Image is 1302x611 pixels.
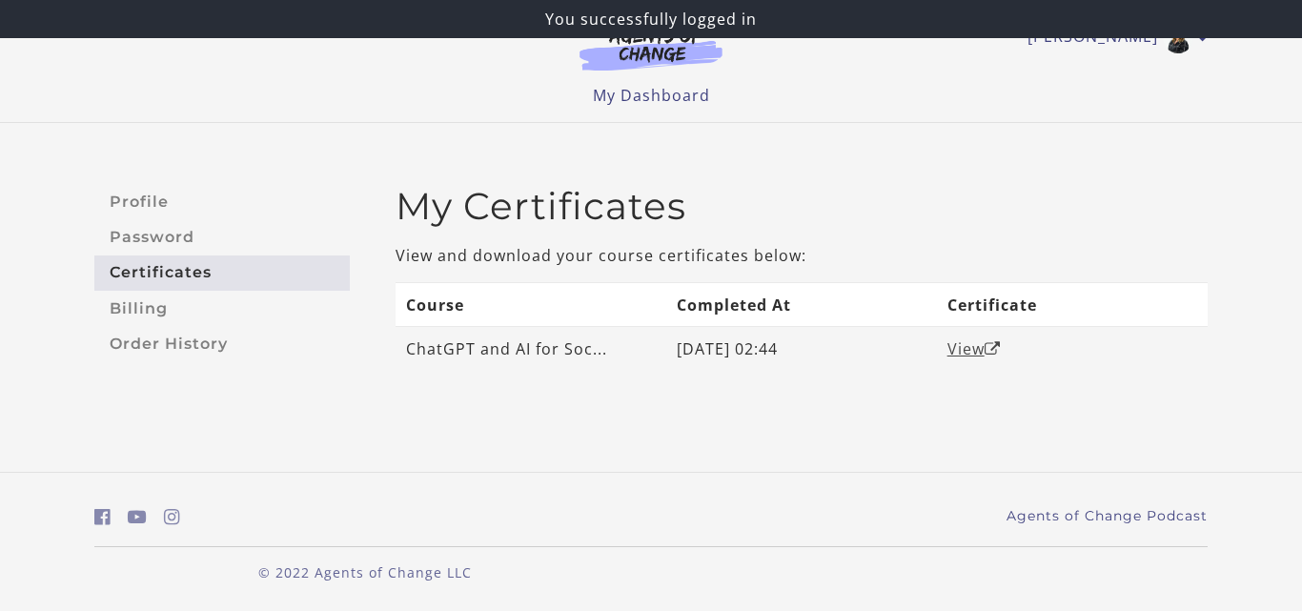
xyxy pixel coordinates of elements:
[396,327,666,371] td: ChatGPT and AI for Soc...
[94,326,350,361] a: Order History
[94,255,350,291] a: Certificates
[666,282,937,326] th: Completed At
[593,85,710,106] a: My Dashboard
[8,8,1294,31] p: You successfully logged in
[947,338,1001,359] a: ViewOpen in a new window
[985,341,1001,356] i: Open in a new window
[94,184,350,219] a: Profile
[559,27,743,71] img: Agents of Change Logo
[94,291,350,326] a: Billing
[128,508,147,526] i: https://www.youtube.com/c/AgentsofChangeTestPrepbyMeaganMitchell (Open in a new window)
[94,562,636,582] p: © 2022 Agents of Change LLC
[94,219,350,255] a: Password
[937,282,1208,326] th: Certificate
[396,244,1208,267] p: View and download your course certificates below:
[396,184,1208,229] h2: My Certificates
[164,508,180,526] i: https://www.instagram.com/agentsofchangeprep/ (Open in a new window)
[666,327,937,371] td: [DATE] 02:44
[128,503,147,531] a: https://www.youtube.com/c/AgentsofChangeTestPrepbyMeaganMitchell (Open in a new window)
[1007,506,1208,526] a: Agents of Change Podcast
[94,508,111,526] i: https://www.facebook.com/groups/aswbtestprep (Open in a new window)
[396,282,666,326] th: Course
[1027,23,1198,53] a: Toggle menu
[164,503,180,531] a: https://www.instagram.com/agentsofchangeprep/ (Open in a new window)
[94,503,111,531] a: https://www.facebook.com/groups/aswbtestprep (Open in a new window)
